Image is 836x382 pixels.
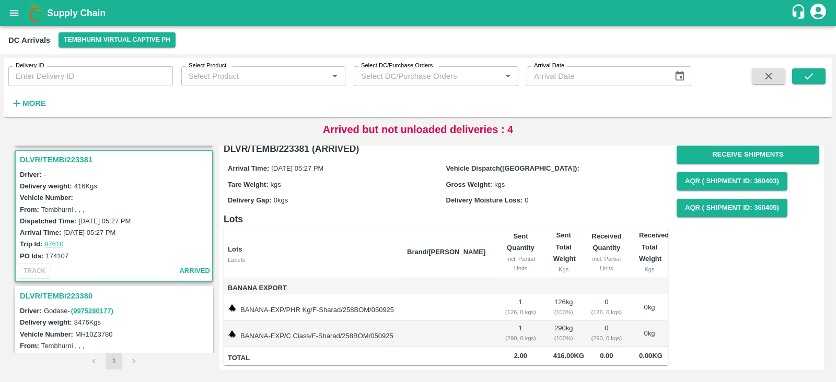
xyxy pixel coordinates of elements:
[63,229,115,236] label: [DATE] 05:27 PM
[44,240,63,248] a: 87610
[228,196,272,204] label: Delivery Gap:
[505,333,536,343] div: ( 290, 0 kgs)
[496,294,544,320] td: 1
[534,62,564,70] label: Arrival Date
[670,66,690,86] button: Choose date
[228,282,399,294] span: Banana Export
[527,66,666,86] input: Arrival Date
[106,353,122,369] button: page 1
[20,206,39,213] label: From:
[44,171,46,178] span: -
[631,320,668,347] td: 0 kg
[20,229,61,236] label: Arrival Time:
[505,254,536,273] div: incl. Partial Units
[361,62,433,70] label: Select DC/Purchase Orders
[20,330,73,338] label: Vehicle Number:
[41,206,84,213] label: Tembhurni , , ,
[26,3,47,23] img: logo
[47,8,106,18] b: Supply Chain
[44,307,114,315] span: Godase -
[8,66,173,86] input: Enter Delivery ID
[8,94,49,112] button: More
[501,69,515,83] button: Open
[8,33,50,47] div: DC Arrivals
[631,294,668,320] td: 0 kg
[228,181,269,188] label: Tare Weight:
[274,196,288,204] span: 0 kgs
[20,289,211,303] h3: DLVR/TEMB/223380
[179,265,210,277] span: arrived
[74,318,101,326] label: 8476 Kgs
[677,199,787,217] button: AQR ( Shipment Id: 360405)
[20,194,73,201] label: Vehicle Number:
[505,350,536,362] span: 2.00
[357,69,484,83] input: Select DC/Purchase Orders
[224,212,668,226] h6: Lots
[591,254,622,273] div: incl. Partial Units
[545,294,583,320] td: 126 kg
[20,240,42,248] label: Trip Id:
[545,320,583,347] td: 290 kg
[41,342,84,350] label: Tembhurni , , ,
[407,248,485,256] b: Brand/[PERSON_NAME]
[47,6,791,20] a: Supply Chain
[228,164,269,172] label: Arrival Time:
[271,164,323,172] span: [DATE] 05:27 PM
[16,62,44,70] label: Delivery ID
[2,1,26,25] button: open drawer
[189,62,226,70] label: Select Product
[791,4,809,22] div: customer-support
[228,330,236,338] img: weight
[446,196,523,204] label: Delivery Moisture Loss:
[639,231,669,262] b: Received Total Weight
[494,181,505,188] span: kgs
[20,342,39,350] label: From:
[46,252,68,260] label: 174107
[583,320,631,347] td: 0
[677,172,787,190] button: AQR ( Shipment Id: 360403)
[591,232,621,252] b: Received Quantity
[84,353,144,369] nav: pagination navigation
[553,352,584,360] span: 416.00 Kg
[224,320,399,347] td: BANANA-EXP/C Class/F-Sharad/258BOM/050925
[224,294,399,320] td: BANANA-EXP/PHR Kg/F-Sharad/258BOM/050925
[20,171,42,178] label: Driver:
[507,232,535,252] b: Sent Quantity
[228,245,242,253] b: Lots
[591,307,622,317] div: ( 126, 0 kgs)
[496,320,544,347] td: 1
[20,318,72,326] label: Delivery weight:
[20,307,42,315] label: Driver:
[583,294,631,320] td: 0
[639,352,663,360] span: 0.00 Kg
[22,99,46,108] strong: More
[553,231,576,262] b: Sent Total Weight
[74,182,97,190] label: 416 Kgs
[591,350,622,362] span: 0.00
[20,217,76,225] label: Dispatched Time:
[20,182,72,190] label: Delivery weight:
[71,307,113,315] a: (9975280177)
[271,181,281,188] span: kgs
[809,2,828,24] div: account of current user
[20,252,44,260] label: PO Ids:
[639,265,660,274] div: Kgs
[228,304,236,312] img: weight
[228,255,399,265] div: Labels
[446,181,493,188] label: Gross Weight:
[75,330,113,338] label: MH10Z3780
[78,217,131,225] label: [DATE] 05:27 PM
[328,69,342,83] button: Open
[224,141,668,156] h6: DLVR/TEMB/223381 (ARRIVED)
[184,69,326,83] input: Select Product
[228,352,399,364] span: Total
[677,146,819,164] button: Receive Shipments
[553,265,574,274] div: Kgs
[553,307,574,317] div: ( 100 %)
[525,196,528,204] span: 0
[505,307,536,317] div: ( 126, 0 kgs)
[591,333,622,343] div: ( 290, 0 kgs)
[553,333,574,343] div: ( 100 %)
[20,153,211,166] h3: DLVR/TEMB/223381
[323,122,514,137] p: Arrived but not unloaded deliveries : 4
